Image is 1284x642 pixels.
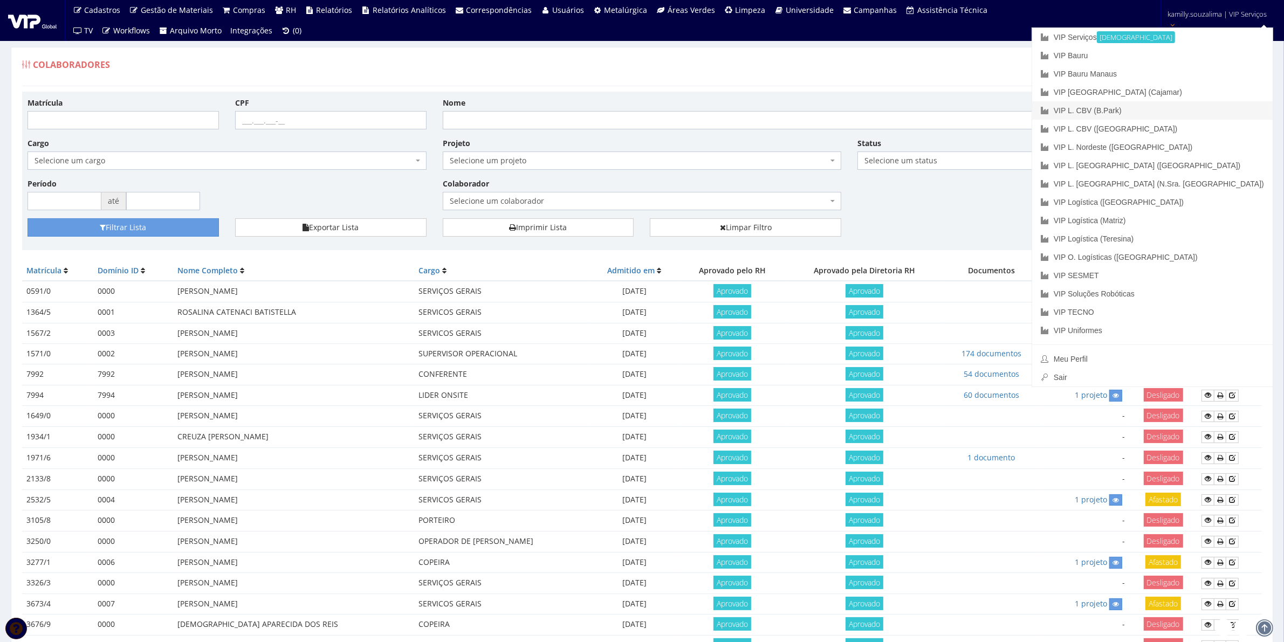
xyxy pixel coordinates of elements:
td: [PERSON_NAME] [173,510,414,531]
span: Aprovado [713,617,751,631]
td: - [1040,406,1129,427]
a: 1 projeto [1075,494,1107,505]
span: Selecione um colaborador [450,196,828,206]
td: 0006 [93,552,173,572]
span: Aprovado [846,472,883,485]
td: 1571/0 [22,343,93,364]
span: (0) [293,25,301,36]
span: Aprovado [846,388,883,402]
td: [DATE] [590,468,679,489]
a: VIP [GEOGRAPHIC_DATA] (Cajamar) [1032,83,1273,101]
label: Nome [443,98,465,108]
span: Desligado [1144,388,1183,402]
td: 0000 [93,468,173,489]
label: Matrícula [28,98,63,108]
td: - [1040,510,1129,531]
a: VIP L. CBV ([GEOGRAPHIC_DATA]) [1032,120,1273,138]
td: PORTEIRO [414,510,590,531]
td: SERVICOS GERAIS [414,323,590,343]
td: - [1040,573,1129,594]
small: [DEMOGRAPHIC_DATA] [1097,31,1175,43]
span: Aprovado [846,534,883,548]
td: [DATE] [590,385,679,405]
span: Selecione um colaborador [443,192,842,210]
td: [DATE] [590,552,679,572]
span: Desligado [1144,472,1183,485]
td: [PERSON_NAME] [173,447,414,468]
span: Aprovado [713,493,751,506]
span: Aprovado [713,367,751,381]
button: Filtrar Lista [28,218,219,237]
label: Projeto [443,138,470,149]
td: [DATE] [590,593,679,614]
span: Aprovado [713,576,751,589]
span: Aprovado [713,388,751,402]
span: Aprovado [713,472,751,485]
td: SERVIÇOS GERAIS [414,468,590,489]
td: 0001 [93,302,173,323]
td: [PERSON_NAME] [173,593,414,614]
a: Imprimir Lista [443,218,634,237]
span: Selecione um projeto [443,151,842,170]
span: Afastado [1145,597,1181,610]
td: 0002 [93,343,173,364]
span: Afastado [1145,555,1181,569]
span: Usuários [552,5,584,15]
span: Selecione um status [857,151,1049,170]
span: Aprovado [713,451,751,464]
td: 3326/3 [22,573,93,594]
span: até [101,192,126,210]
span: Desligado [1144,430,1183,443]
span: Aprovado [713,305,751,319]
a: TV [68,20,98,41]
a: Arquivo Morto [154,20,226,41]
td: [DATE] [590,615,679,636]
span: Selecione um projeto [450,155,828,166]
td: 7994 [22,385,93,405]
td: 0003 [93,323,173,343]
span: Aprovado [846,326,883,340]
span: Assistência Técnica [917,5,987,15]
td: 0004 [93,489,173,510]
td: - [1040,447,1129,468]
span: RH [286,5,296,15]
a: VIP O. Logísticas ([GEOGRAPHIC_DATA]) [1032,248,1273,266]
td: [DATE] [590,343,679,364]
a: Admitido em [607,265,655,275]
span: Gestão de Materiais [141,5,213,15]
a: VIP L. [GEOGRAPHIC_DATA] (N.Sra. [GEOGRAPHIC_DATA]) [1032,175,1273,193]
span: Aprovado [846,597,883,610]
th: Documentos [943,261,1040,281]
span: Selecione um cargo [28,151,427,170]
td: 0000 [93,447,173,468]
td: SERVICOS GERAIS [414,489,590,510]
td: 0000 [93,615,173,636]
td: SERVICOS GERAIS [414,593,590,614]
a: (0) [277,20,306,41]
td: SERVIÇOS GERAIS [414,426,590,447]
span: Aprovado [846,430,883,443]
a: Limpar Filtro [650,218,841,237]
span: Desligado [1144,617,1183,631]
td: - [1040,426,1129,447]
span: Aprovado [846,576,883,589]
a: VIP Bauru [1032,46,1273,65]
span: Aprovado [846,617,883,631]
a: VIP Logística (Matriz) [1032,211,1273,230]
span: Aprovado [846,305,883,319]
span: Aprovado [713,534,751,548]
td: 1649/0 [22,406,93,427]
span: Aprovado [846,555,883,569]
td: [DATE] [590,447,679,468]
td: [PERSON_NAME] [173,531,414,552]
td: [DATE] [590,531,679,552]
a: 1 projeto [1075,390,1107,400]
span: Workflows [113,25,150,36]
span: Correspondências [466,5,532,15]
td: 3676/9 [22,615,93,636]
span: Colaboradores [33,59,110,71]
td: [PERSON_NAME] [173,364,414,385]
td: 0000 [93,406,173,427]
td: [PERSON_NAME] [173,323,414,343]
td: [DATE] [590,426,679,447]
